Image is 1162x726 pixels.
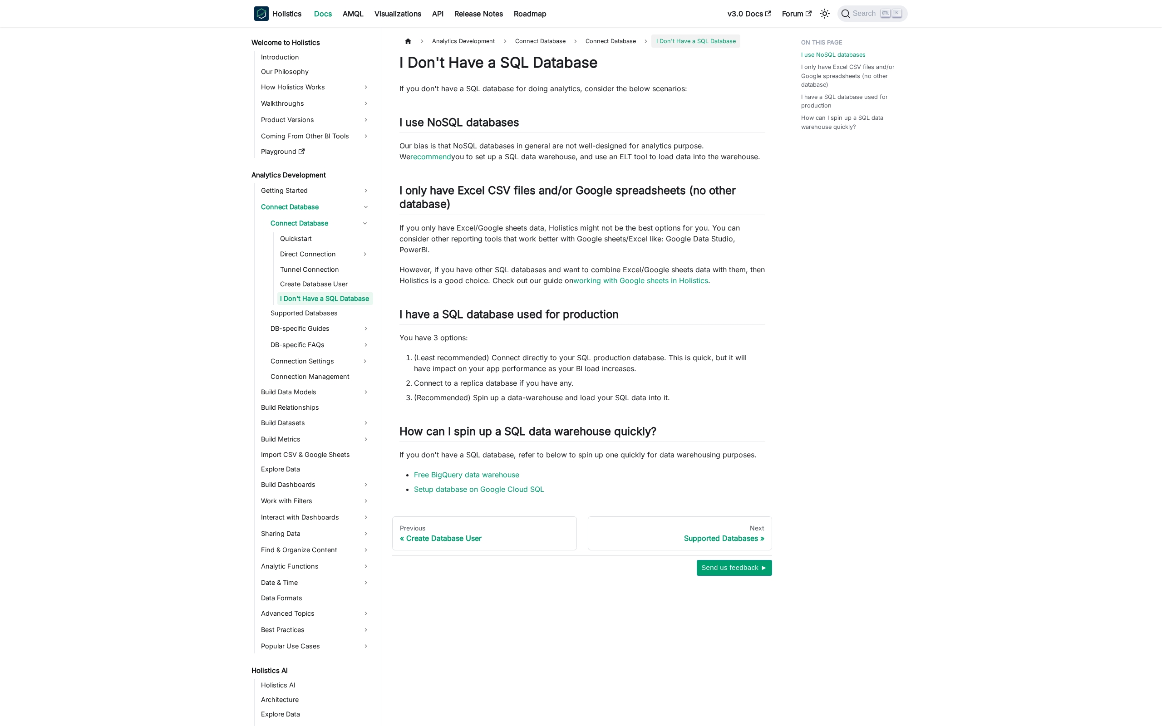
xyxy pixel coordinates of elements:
[596,524,765,532] div: Next
[277,263,373,276] a: Tunnel Connection
[511,34,570,48] span: Connect Database
[651,34,740,48] span: I Don't Have a SQL Database
[258,385,373,399] a: Build Data Models
[254,6,269,21] img: Holistics
[850,10,881,18] span: Search
[258,463,373,476] a: Explore Data
[697,560,772,575] button: Send us feedback ►
[399,425,765,442] h2: How can I spin up a SQL data warehouse quickly?
[357,354,373,368] button: Expand sidebar category 'Connection Settings'
[268,216,357,231] a: Connect Database
[399,222,765,255] p: If you only have Excel/Google sheets data, Holistics might not be the best options for you. You c...
[581,34,640,48] a: Connect Database
[777,6,817,21] a: Forum
[586,38,636,44] span: Connect Database
[249,36,373,49] a: Welcome to Holistics
[258,606,373,621] a: Advanced Topics
[258,639,373,653] a: Popular Use Cases
[392,516,772,551] nav: Docs pages
[399,34,417,48] a: Home page
[399,116,765,133] h2: I use NoSQL databases
[258,129,373,143] a: Coming From Other BI Tools
[414,485,544,494] a: Setup database on Google Cloud SQL
[258,477,373,492] a: Build Dashboards
[414,352,765,374] li: (Least recommended) Connect directly to your SQL production database. This is quick, but it will ...
[399,83,765,94] p: If you don't have a SQL database for doing analytics, consider the below scenarios:
[258,559,373,574] a: Analytic Functions
[399,34,765,48] nav: Breadcrumbs
[258,708,373,721] a: Explore Data
[588,516,773,551] a: NextSupported Databases
[414,378,765,388] li: Connect to a replica database if you have any.
[258,200,373,214] a: Connect Database
[258,494,373,508] a: Work with Filters
[337,6,369,21] a: AMQL
[399,184,765,215] h2: I only have Excel CSV files and/or Google spreadsheets (no other database)
[258,592,373,604] a: Data Formats
[258,65,373,78] a: Our Philosophy
[277,292,373,305] a: I Don't Have a SQL Database
[837,5,908,22] button: Search (Ctrl+K)
[399,140,765,162] p: Our bias is that NoSQL databases in general are not well-designed for analytics purpose. We you t...
[258,401,373,414] a: Build Relationships
[258,543,373,557] a: Find & Organize Content
[258,623,373,637] a: Best Practices
[399,308,765,325] h2: I have a SQL database used for production
[268,307,373,319] a: Supported Databases
[268,370,373,383] a: Connection Management
[801,93,902,110] a: I have a SQL database used for production
[277,278,373,290] a: Create Database User
[268,354,357,368] a: Connection Settings
[508,6,552,21] a: Roadmap
[277,247,357,261] a: Direct Connection
[399,54,765,72] h1: I Don't Have a SQL Database
[309,6,337,21] a: Docs
[258,448,373,461] a: Import CSV & Google Sheets
[449,6,508,21] a: Release Notes
[268,338,373,352] a: DB-specific FAQs
[414,470,519,479] a: Free BigQuery data warehouse
[258,183,373,198] a: Getting Started
[258,510,373,525] a: Interact with Dashboards
[258,693,373,706] a: Architecture
[701,562,768,574] span: Send us feedback ►
[258,679,373,692] a: Holistics AI
[268,321,373,336] a: DB-specific Guides
[427,6,449,21] a: API
[428,34,499,48] span: Analytics Development
[357,216,373,231] button: Collapse sidebar category 'Connect Database'
[258,432,373,446] a: Build Metrics
[399,332,765,343] p: You have 3 options:
[258,96,373,111] a: Walkthroughs
[801,113,902,131] a: How can I spin up a SQL data warehouse quickly?
[801,63,902,89] a: I only have Excel CSV files and/or Google spreadsheets (no other database)
[399,449,765,460] p: If you don't have a SQL database, refer to below to spin up one quickly for data warehousing purp...
[258,526,373,541] a: Sharing Data
[892,9,901,17] kbd: K
[258,51,373,64] a: Introduction
[258,113,373,127] a: Product Versions
[817,6,832,21] button: Switch between dark and light mode (currently light mode)
[410,152,451,161] a: recommend
[249,664,373,677] a: Holistics AI
[722,6,777,21] a: v3.0 Docs
[258,145,373,158] a: Playground
[369,6,427,21] a: Visualizations
[596,534,765,543] div: Supported Databases
[399,264,765,286] p: However, if you have other SQL databases and want to combine Excel/Google sheets data with them, ...
[392,516,577,551] a: PreviousCreate Database User
[400,524,569,532] div: Previous
[254,6,301,21] a: HolisticsHolistics
[272,8,301,19] b: Holistics
[249,169,373,181] a: Analytics Development
[258,416,373,430] a: Build Datasets
[258,80,373,94] a: How Holistics Works
[801,50,866,59] a: I use NoSQL databases
[245,27,381,726] nav: Docs sidebar
[400,534,569,543] div: Create Database User
[573,276,708,285] a: working with Google sheets in Holistics
[277,232,373,245] a: Quickstart
[258,575,373,590] a: Date & Time
[357,247,373,261] button: Expand sidebar category 'Direct Connection'
[414,392,765,403] li: (Recommended) Spin up a data-warehouse and load your SQL data into it.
